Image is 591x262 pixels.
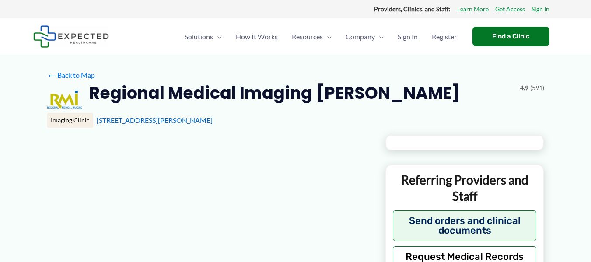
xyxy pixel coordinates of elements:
[213,21,222,52] span: Menu Toggle
[323,21,332,52] span: Menu Toggle
[97,116,213,124] a: [STREET_ADDRESS][PERSON_NAME]
[47,113,93,128] div: Imaging Clinic
[374,5,451,13] strong: Providers, Clinics, and Staff:
[530,82,544,94] span: (591)
[339,21,391,52] a: CompanyMenu Toggle
[236,21,278,52] span: How It Works
[292,21,323,52] span: Resources
[89,82,460,104] h2: Regional Medical Imaging [PERSON_NAME]
[425,21,464,52] a: Register
[47,69,95,82] a: ←Back to Map
[346,21,375,52] span: Company
[520,82,528,94] span: 4.9
[178,21,229,52] a: SolutionsMenu Toggle
[532,3,549,15] a: Sign In
[398,21,418,52] span: Sign In
[457,3,489,15] a: Learn More
[495,3,525,15] a: Get Access
[33,25,109,48] img: Expected Healthcare Logo - side, dark font, small
[229,21,285,52] a: How It Works
[185,21,213,52] span: Solutions
[178,21,464,52] nav: Primary Site Navigation
[393,172,537,204] p: Referring Providers and Staff
[432,21,457,52] span: Register
[47,71,56,79] span: ←
[472,27,549,46] a: Find a Clinic
[375,21,384,52] span: Menu Toggle
[391,21,425,52] a: Sign In
[285,21,339,52] a: ResourcesMenu Toggle
[393,210,537,241] button: Send orders and clinical documents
